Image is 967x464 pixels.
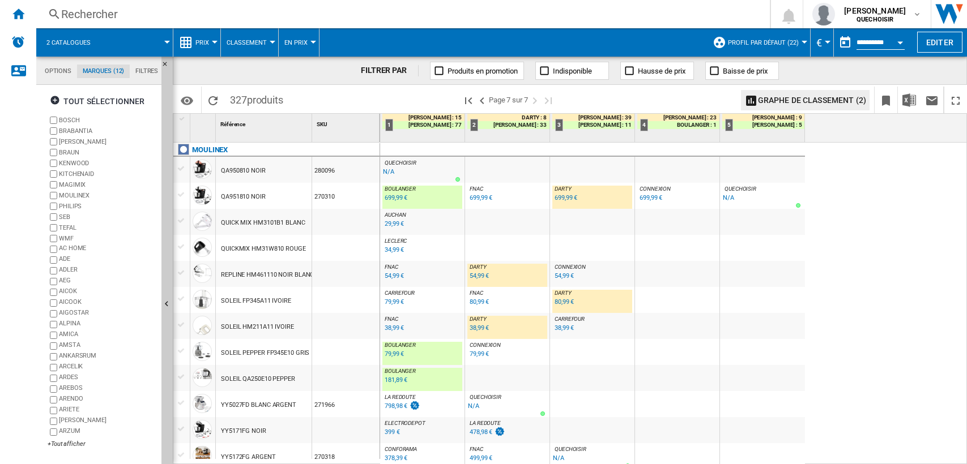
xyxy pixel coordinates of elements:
[46,28,102,57] button: 2 catalogues
[637,114,719,121] div: [PERSON_NAME] : 23
[382,420,462,446] div: ELECTRODEPOT 399 €
[193,114,215,131] div: Sort None
[312,183,380,209] div: 270310
[59,373,157,384] div: ARDES
[528,87,542,113] button: Page suivante
[467,342,547,368] div: CONNEXION 79,99 €
[382,264,462,290] div: FNAC 54,99 €
[385,290,415,296] span: CARREFOUR
[385,264,398,270] span: FNAC
[552,121,634,129] div: [PERSON_NAME] : 11
[59,213,157,221] label: SEB
[361,65,419,76] div: FILTRER PAR
[385,368,416,374] span: BOULANGER
[50,170,57,178] input: brand.name
[59,362,157,373] div: ARCELIK
[221,340,309,366] div: SOLEIL PEPPER FP345E10 GRIS
[713,28,804,57] div: Profil par défaut (22)
[59,319,157,330] div: ALPINA
[195,39,209,46] span: Prix
[59,127,157,135] label: BRABANTIA
[50,138,57,145] input: brand.name
[542,87,555,113] button: Dernière page
[385,324,404,332] div: 38,99 €
[705,62,779,80] button: Baisse de prix
[50,396,57,403] input: brand.name
[741,90,870,110] button: Graphe de classement (2)
[385,316,398,322] span: FNAC
[48,440,157,448] div: +Tout afficher
[409,401,420,410] img: promotionV3.png
[902,93,916,107] img: excel-24x24.png
[383,297,404,308] div: Mise à jour : mercredi 17 septembre 2025 05:32
[475,87,489,113] button: >Page précédente
[59,341,157,351] div: AMSTA
[552,316,632,342] div: CARREFOUR 38,99 €
[59,405,157,416] div: ARIETE
[385,186,416,192] span: BOULANGER
[50,181,57,188] input: brand.name
[552,114,634,121] div: [PERSON_NAME] : 39
[221,418,266,444] div: YY5171FG NOIR
[317,121,327,127] span: SKU
[385,246,404,254] div: 34,99 €
[46,91,148,111] button: tout sélectionner
[470,342,501,348] span: CONNEXION
[11,35,25,49] img: alerts-logo.svg
[221,288,291,314] div: SOLEIL FP345A11 IVOIRE
[221,158,266,184] div: QA950810 NOIR
[898,87,921,113] button: Télécharger au format Excel
[382,316,462,342] div: FNAC 38,99 €
[202,87,224,113] button: Recharger
[50,353,57,360] input: brand.name
[728,39,799,46] span: Profil par défaut (22)
[59,265,157,276] div: ADLER
[50,278,57,285] input: brand.name
[917,32,962,53] button: Editer
[382,238,462,264] div: LECLERC 34,99 €
[50,160,57,167] input: brand.name
[385,350,404,358] div: 79,99 €
[535,62,609,80] button: Indisponible
[59,384,157,394] div: AREBOS
[59,427,157,437] div: ARZUM
[728,28,804,57] button: Profil par défaut (22)
[468,453,492,464] div: Mise à jour : mercredi 17 septembre 2025 12:35
[176,90,198,110] button: Options
[50,364,57,371] input: brand.name
[50,332,57,339] input: brand.name
[247,94,283,106] span: produits
[50,246,57,253] input: brand.name
[385,454,407,462] div: 378,39 €
[555,186,572,192] span: DARTY
[385,394,416,400] span: LA REDOUTE
[224,87,289,110] span: 327
[383,453,407,464] div: Mise à jour : mercredi 17 septembre 2025 04:46
[448,67,518,75] span: Produits en promotion
[50,321,57,328] input: brand.name
[382,212,462,238] div: AUCHAN 29,99 €
[555,119,563,131] div: 3
[553,453,564,464] div: N/A
[59,116,157,124] label: BOSCH
[50,418,57,425] input: brand.name
[467,114,549,121] div: DARTY : 8
[722,114,805,142] div: 5 [PERSON_NAME] : 9 [PERSON_NAME] : 5
[555,446,586,452] span: QUECHOISIR
[467,186,547,212] div: FNAC 699,99 €
[59,276,157,287] div: AEG
[130,65,164,78] md-tab-item: Filtres
[470,264,487,270] span: DARTY
[50,203,57,210] input: brand.name
[59,255,157,265] div: ADE
[59,244,157,255] div: AC HOME
[46,39,91,46] span: 2 catalogues
[555,194,577,201] div: 699,99 €
[382,121,465,129] div: [PERSON_NAME] : 77
[50,342,57,350] input: brand.name
[50,256,57,264] input: brand.name
[59,138,157,146] label: [PERSON_NAME]
[179,28,215,57] div: Prix
[50,310,57,317] input: brand.name
[50,375,57,382] input: brand.name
